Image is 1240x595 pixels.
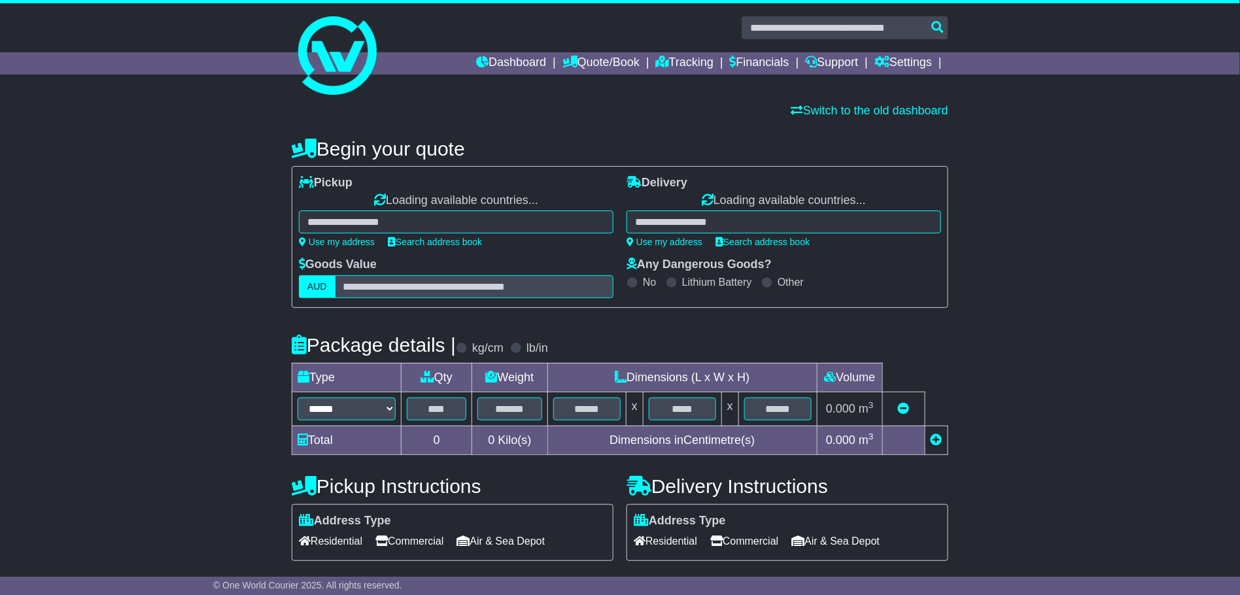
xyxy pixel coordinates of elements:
[627,194,941,208] div: Loading available countries...
[299,258,377,272] label: Goods Value
[643,276,656,288] label: No
[299,176,353,190] label: Pickup
[292,334,456,356] h4: Package details |
[292,426,402,454] td: Total
[547,363,817,392] td: Dimensions (L x W x H)
[472,341,504,356] label: kg/cm
[457,531,545,551] span: Air & Sea Depot
[292,475,613,497] h4: Pickup Instructions
[626,392,643,426] td: x
[869,400,874,410] sup: 3
[627,258,772,272] label: Any Dangerous Goods?
[634,514,726,528] label: Address Type
[627,475,948,497] h4: Delivery Instructions
[730,52,789,75] a: Financials
[299,237,375,247] a: Use my address
[402,426,472,454] td: 0
[627,176,687,190] label: Delivery
[792,531,880,551] span: Air & Sea Depot
[721,392,738,426] td: x
[817,363,882,392] td: Volume
[547,426,817,454] td: Dimensions in Centimetre(s)
[898,402,910,415] a: Remove this item
[869,432,874,441] sup: 3
[375,531,443,551] span: Commercial
[634,531,697,551] span: Residential
[526,341,548,356] label: lb/in
[488,433,494,447] span: 0
[213,580,402,590] span: © One World Courier 2025. All rights reserved.
[472,363,547,392] td: Weight
[292,138,948,160] h4: Begin your quote
[715,237,810,247] a: Search address book
[826,402,855,415] span: 0.000
[859,402,874,415] span: m
[472,426,547,454] td: Kilo(s)
[859,433,874,447] span: m
[826,433,855,447] span: 0.000
[656,52,714,75] a: Tracking
[806,52,859,75] a: Support
[778,276,804,288] label: Other
[299,514,391,528] label: Address Type
[682,276,752,288] label: Lithium Battery
[931,433,942,447] a: Add new item
[476,52,546,75] a: Dashboard
[388,237,482,247] a: Search address book
[562,52,640,75] a: Quote/Book
[299,194,613,208] div: Loading available countries...
[299,275,336,298] label: AUD
[292,363,402,392] td: Type
[791,104,948,117] a: Switch to the old dashboard
[710,531,778,551] span: Commercial
[299,531,362,551] span: Residential
[402,363,472,392] td: Qty
[627,237,702,247] a: Use my address
[874,52,932,75] a: Settings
